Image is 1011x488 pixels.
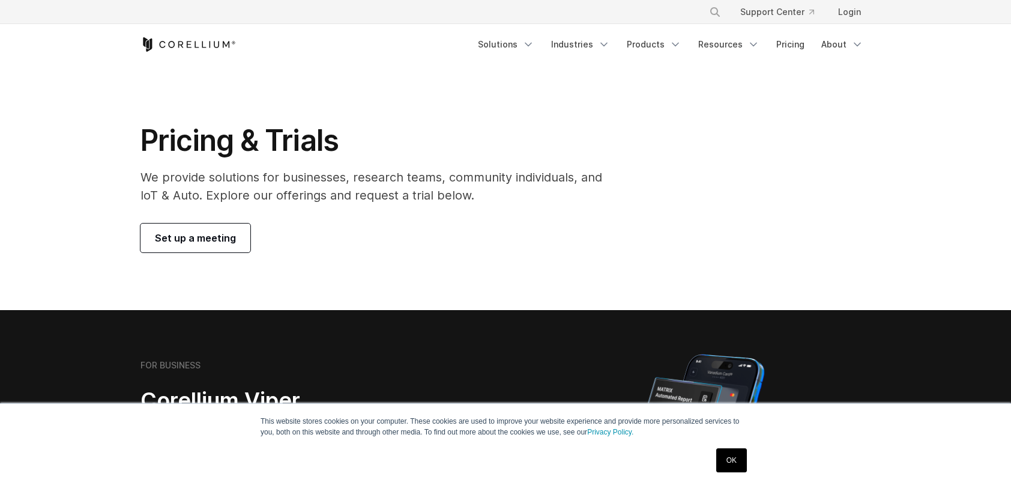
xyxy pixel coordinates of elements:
[769,34,812,55] a: Pricing
[716,448,747,472] a: OK
[140,387,448,414] h2: Corellium Viper
[140,37,236,52] a: Corellium Home
[731,1,824,23] a: Support Center
[471,34,542,55] a: Solutions
[140,360,201,371] h6: FOR BUSINESS
[155,231,236,245] span: Set up a meeting
[814,34,871,55] a: About
[704,1,726,23] button: Search
[471,34,871,55] div: Navigation Menu
[140,168,619,204] p: We provide solutions for businesses, research teams, community individuals, and IoT & Auto. Explo...
[691,34,767,55] a: Resources
[695,1,871,23] div: Navigation Menu
[544,34,617,55] a: Industries
[587,428,633,436] a: Privacy Policy.
[261,416,750,438] p: This website stores cookies on your computer. These cookies are used to improve your website expe...
[140,224,250,252] a: Set up a meeting
[828,1,871,23] a: Login
[140,123,619,159] h1: Pricing & Trials
[620,34,689,55] a: Products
